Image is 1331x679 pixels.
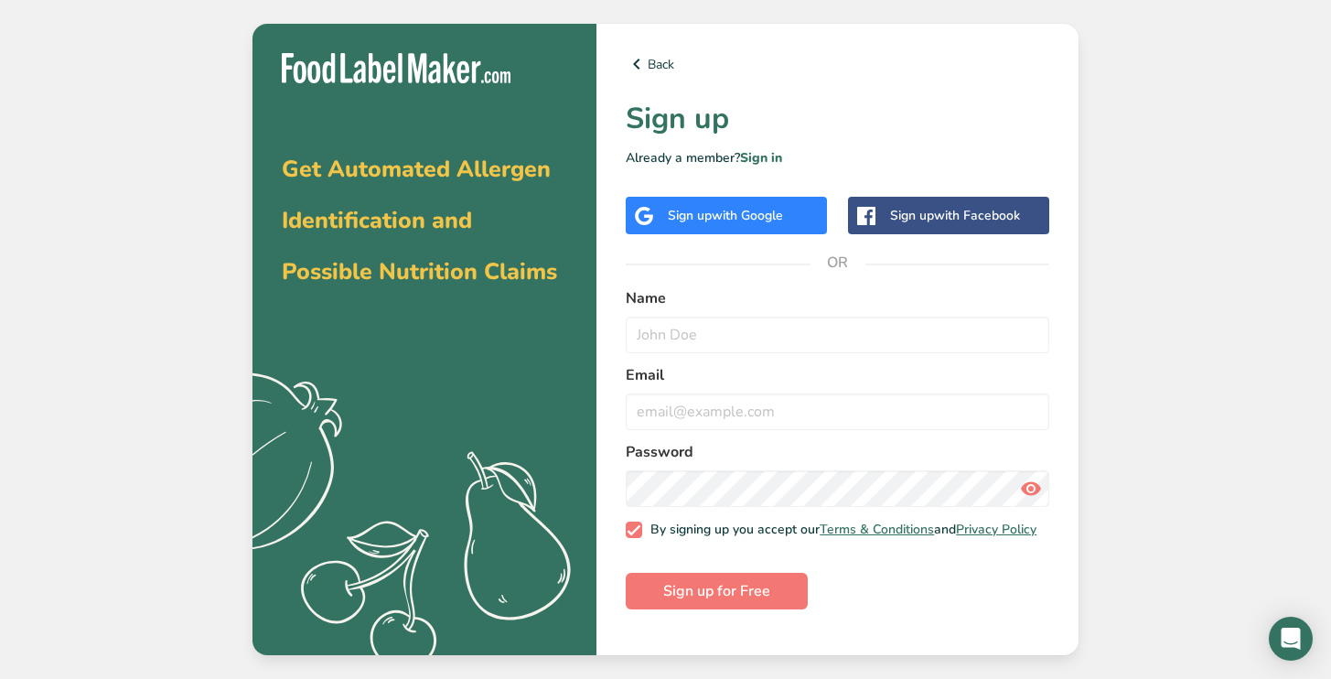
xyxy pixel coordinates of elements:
label: Password [626,441,1049,463]
span: Get Automated Allergen Identification and Possible Nutrition Claims [282,154,557,287]
span: with Facebook [934,207,1020,224]
label: Name [626,287,1049,309]
input: email@example.com [626,393,1049,430]
div: Sign up [668,206,783,225]
span: with Google [712,207,783,224]
h1: Sign up [626,97,1049,141]
button: Sign up for Free [626,573,808,609]
input: John Doe [626,317,1049,353]
a: Sign in [740,149,782,167]
a: Terms & Conditions [820,521,934,538]
a: Back [626,53,1049,75]
span: Sign up for Free [663,580,770,602]
span: By signing up you accept our and [642,522,1037,538]
label: Email [626,364,1049,386]
p: Already a member? [626,148,1049,167]
div: Sign up [890,206,1020,225]
a: Privacy Policy [956,521,1036,538]
span: OR [810,235,865,290]
img: Food Label Maker [282,53,510,83]
div: Open Intercom Messenger [1269,617,1313,661]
